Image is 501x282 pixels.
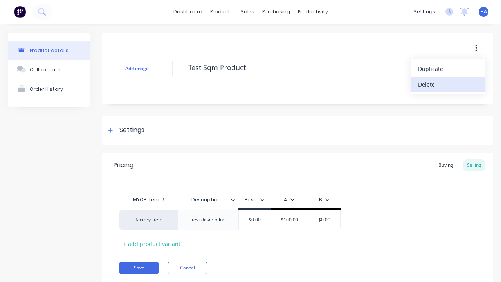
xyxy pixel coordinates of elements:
[119,192,178,208] div: MYOB Item #
[184,58,479,77] textarea: Test Sqm Product
[284,196,295,203] div: A
[127,216,170,223] div: factory_item
[305,210,344,230] div: $0.00
[30,47,68,53] div: Product details
[114,161,133,170] div: Pricing
[294,6,332,18] div: productivity
[178,192,238,208] div: Description
[235,210,274,230] div: $0.00
[8,41,90,60] button: Product details
[168,262,207,274] button: Cancel
[319,196,330,203] div: B
[8,79,90,99] button: Order History
[411,61,485,77] button: Duplicate
[411,77,485,92] button: Delete
[463,159,485,171] div: Selling
[418,79,478,90] div: Delete
[206,6,237,18] div: products
[186,215,232,225] div: test description
[114,63,160,74] button: Add image
[119,210,341,230] div: factory_itemtest description$0.00$100.00$0.00
[258,6,294,18] div: purchasing
[270,210,309,230] div: $100.00
[245,196,265,203] div: Base
[418,65,477,73] span: Duplicate
[178,190,234,210] div: Description
[30,67,61,72] div: Collaborate
[410,6,439,18] div: settings
[30,86,63,92] div: Order History
[119,125,144,135] div: Settings
[119,262,159,274] button: Save
[8,60,90,79] button: Collaborate
[434,159,457,171] div: Buying
[237,6,258,18] div: sales
[169,6,206,18] a: dashboard
[119,238,184,250] div: + add product variant
[14,6,26,18] img: Factory
[480,8,487,15] span: HA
